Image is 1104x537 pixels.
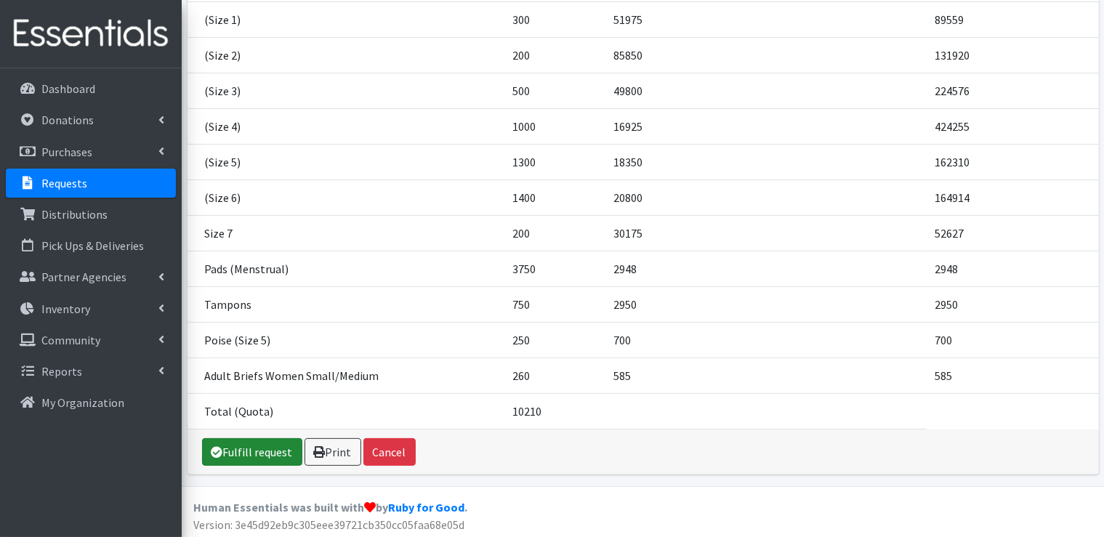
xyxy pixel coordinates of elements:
td: 10210 [504,393,605,429]
a: Inventory [6,294,176,323]
a: Distributions [6,200,176,229]
td: 131920 [927,37,1099,73]
strong: Human Essentials was built with by . [193,500,467,514]
p: Dashboard [41,81,95,96]
td: 2948 [605,251,926,286]
td: (Size 2) [188,37,504,73]
a: Community [6,326,176,355]
td: 700 [927,322,1099,358]
td: 200 [504,37,605,73]
p: Pick Ups & Deliveries [41,238,144,253]
td: 1300 [504,144,605,179]
a: Reports [6,357,176,386]
a: Ruby for Good [388,500,464,514]
td: 700 [605,322,926,358]
img: HumanEssentials [6,9,176,58]
p: Purchases [41,145,92,159]
td: 500 [504,73,605,108]
td: Size 7 [188,215,504,251]
td: Tampons [188,286,504,322]
td: 164914 [927,179,1099,215]
td: 3750 [504,251,605,286]
td: 18350 [605,144,926,179]
td: 85850 [605,37,926,73]
p: Reports [41,364,82,379]
td: 49800 [605,73,926,108]
td: 16925 [605,108,926,144]
td: 585 [605,358,926,393]
p: My Organization [41,395,124,410]
p: Requests [41,176,87,190]
td: Pads (Menstrual) [188,251,504,286]
td: (Size 6) [188,179,504,215]
button: Cancel [363,438,416,466]
p: Donations [41,113,94,127]
td: Total (Quota) [188,393,504,429]
td: 224576 [927,73,1099,108]
td: (Size 5) [188,144,504,179]
p: Inventory [41,302,90,316]
a: Partner Agencies [6,262,176,291]
a: Pick Ups & Deliveries [6,231,176,260]
a: My Organization [6,388,176,417]
td: Poise (Size 5) [188,322,504,358]
a: Print [305,438,361,466]
td: 250 [504,322,605,358]
td: (Size 1) [188,1,504,37]
td: 89559 [927,1,1099,37]
p: Community [41,333,100,347]
td: Adult Briefs Women Small/Medium [188,358,504,393]
td: 424255 [927,108,1099,144]
a: Donations [6,105,176,134]
td: 30175 [605,215,926,251]
td: 1400 [504,179,605,215]
a: Fulfill request [202,438,302,466]
p: Distributions [41,207,108,222]
span: Version: 3e45d92eb9c305eee39721cb350cc05faa68e05d [193,517,464,532]
td: 2948 [927,251,1099,286]
td: 20800 [605,179,926,215]
td: 52627 [927,215,1099,251]
a: Requests [6,169,176,198]
td: 162310 [927,144,1099,179]
td: 585 [927,358,1099,393]
p: Partner Agencies [41,270,126,284]
td: (Size 4) [188,108,504,144]
td: 260 [504,358,605,393]
td: 2950 [927,286,1099,322]
td: 200 [504,215,605,251]
td: (Size 3) [188,73,504,108]
a: Purchases [6,137,176,166]
a: Dashboard [6,74,176,103]
td: 2950 [605,286,926,322]
td: 1000 [504,108,605,144]
td: 750 [504,286,605,322]
td: 51975 [605,1,926,37]
td: 300 [504,1,605,37]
